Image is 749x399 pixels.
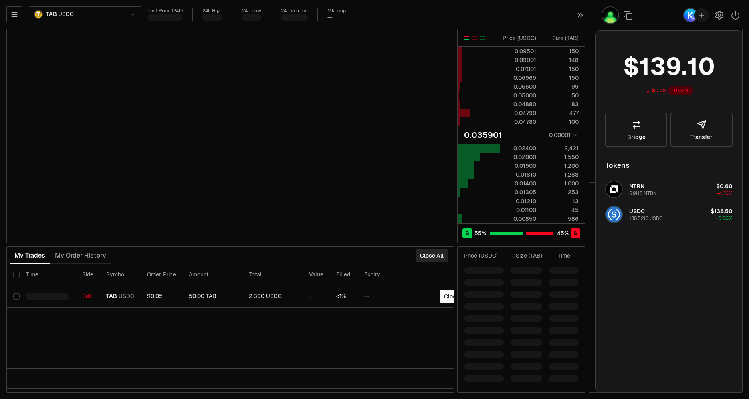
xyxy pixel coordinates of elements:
[358,264,412,285] th: Expiry
[471,35,478,41] button: Show Sell Orders Only
[543,34,579,42] div: Size ( TAB )
[147,292,163,300] span: $0.05
[464,129,502,141] div: 0.035901
[543,83,579,91] div: 99
[543,162,579,170] div: 1,200
[501,215,536,223] div: 0.00850
[182,264,242,285] th: Amount
[141,264,182,285] th: Order Price
[440,290,463,303] button: Close
[543,109,579,117] div: 477
[543,188,579,196] div: 253
[543,47,579,55] div: 150
[606,206,622,222] img: USDC Logo
[58,11,73,18] span: USDC
[501,100,536,108] div: 0.04880
[501,197,536,205] div: 0.01210
[501,162,536,170] div: 0.01900
[629,183,644,190] span: NTRN
[330,264,358,285] th: Filled
[557,229,569,237] span: 45 %
[501,83,536,91] div: 0.05500
[711,208,733,215] span: $138.50
[716,183,733,190] span: $0.60
[501,171,536,179] div: 0.01810
[543,171,579,179] div: 1,288
[147,8,183,14] div: Last Price (24h)
[683,8,698,22] img: Keplr
[358,285,412,308] td: --
[10,248,50,264] button: My Trades
[501,65,536,73] div: 0.07001
[119,293,134,300] span: USDC
[13,272,20,278] button: Select all
[715,215,733,222] span: +0.00%
[501,118,536,126] div: 0.04780
[605,113,667,147] a: Bridge
[600,177,737,202] button: NTRN LogoNTRN6.9118 NTRN$0.60-4.60%
[501,153,536,161] div: 0.02000
[501,34,536,42] div: Price ( USDC )
[50,248,111,264] button: My Order History
[82,293,93,300] div: Sell
[501,91,536,99] div: 0.05000
[303,264,330,285] th: Value
[501,144,536,152] div: 0.02400
[543,56,579,64] div: 148
[511,252,542,260] div: Size ( TAB )
[465,229,469,237] span: B
[543,100,579,108] div: 83
[100,264,141,285] th: Symbol
[202,8,222,14] div: 24h High
[652,87,666,94] div: $0.02
[629,190,657,197] div: 6.9118 NTRN
[13,293,20,300] button: Select row
[501,188,536,196] div: 0.01305
[106,293,117,300] span: TAB
[336,293,351,300] div: <1%
[602,6,619,24] img: thatwasepyc
[627,134,646,140] span: Bridge
[543,91,579,99] div: 50
[501,56,536,64] div: 0.09001
[327,14,333,21] div: —
[543,74,579,82] div: 150
[573,229,577,237] span: S
[76,264,100,285] th: Side
[7,29,454,243] iframe: Financial Chart
[249,293,296,300] div: 2.390 USDC
[189,293,236,300] div: 50.00 TAB
[690,134,713,140] span: Transfer
[501,74,536,82] div: 0.06969
[242,264,303,285] th: Total
[543,197,579,205] div: 13
[543,65,579,73] div: 150
[327,8,346,14] div: Mkt cap
[416,249,448,262] button: Close All
[463,35,470,41] button: Show Buy and Sell Orders
[543,144,579,152] div: 2,421
[670,113,733,147] button: Transfer
[717,190,733,197] span: -4.60%
[543,215,579,223] div: 586
[474,229,486,237] span: 55 %
[629,208,645,215] span: USDC
[543,206,579,214] div: 45
[242,8,261,14] div: 24h Low
[46,11,57,18] span: TAB
[547,130,579,140] button: 0.00001
[543,153,579,161] div: 1,550
[34,10,43,19] img: TAB.png
[20,264,76,285] th: Time
[629,215,662,222] div: 138.5213 USDC
[543,118,579,126] div: 100
[281,8,308,14] div: 24h Volume
[501,206,536,214] div: 0.01100
[549,252,570,260] div: Time
[606,181,622,197] img: NTRN Logo
[479,35,486,41] button: Show Buy Orders Only
[605,160,630,171] div: Tokens
[464,252,504,260] div: Price ( USDC )
[501,179,536,187] div: 0.01400
[668,86,693,95] div: -0.02%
